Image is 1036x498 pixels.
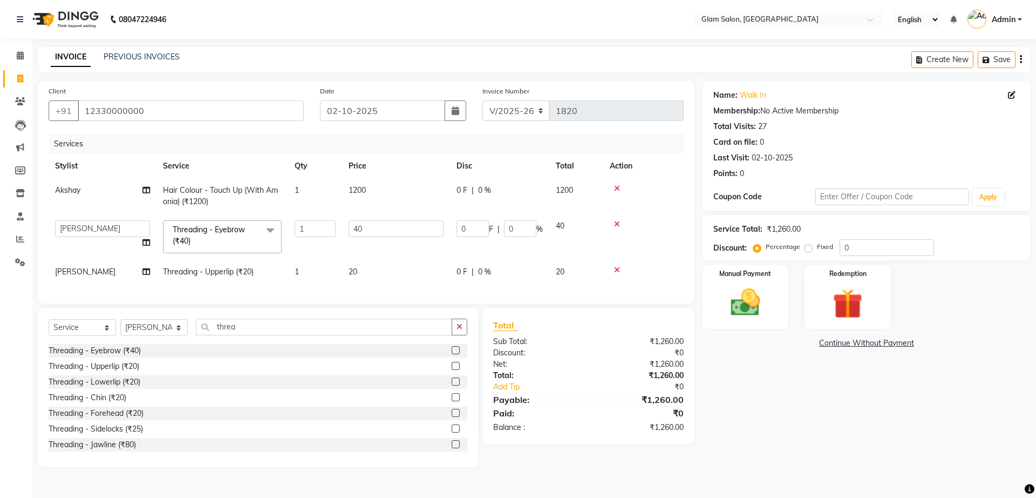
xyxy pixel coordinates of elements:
[815,189,969,205] input: Enter Offer / Coupon Code
[485,422,588,433] div: Balance :
[713,224,762,235] div: Service Total:
[719,269,771,279] label: Manual Payment
[485,393,588,406] div: Payable:
[713,121,756,132] div: Total Visits:
[556,221,564,231] span: 40
[456,266,467,278] span: 0 F
[485,381,605,393] a: Add Tip
[588,422,691,433] div: ₹1,260.00
[760,137,764,148] div: 0
[49,86,66,96] label: Client
[49,376,140,388] div: Threading - Lowerlip (₹20)
[49,392,126,403] div: Threading - Chin (₹20)
[485,359,588,370] div: Net:
[705,338,1028,349] a: Continue Without Payment
[588,359,691,370] div: ₹1,260.00
[911,51,973,68] button: Create New
[740,168,744,179] div: 0
[485,347,588,359] div: Discount:
[978,51,1015,68] button: Save
[992,14,1015,25] span: Admin
[713,168,738,179] div: Points:
[752,152,793,164] div: 02-10-2025
[497,224,500,235] span: |
[485,336,588,347] div: Sub Total:
[766,242,800,252] label: Percentage
[485,407,588,420] div: Paid:
[478,185,491,196] span: 0 %
[119,4,166,35] b: 08047224946
[450,154,549,178] th: Disc
[740,90,766,101] a: Walk In
[829,269,867,279] label: Redemption
[482,86,529,96] label: Invoice Number
[196,319,452,335] input: Search or Scan
[49,408,144,419] div: Threading - Forehead (₹20)
[823,285,872,322] img: _gift.svg
[603,154,684,178] th: Action
[713,191,815,203] div: Coupon Code
[173,225,245,246] span: Threading - Eyebrow (₹40)
[973,189,1004,205] button: Apply
[49,423,143,435] div: Threading - Sidelocks (₹25)
[489,224,493,235] span: F
[767,224,801,235] div: ₹1,260.00
[49,345,141,356] div: Threading - Eyebrow (₹40)
[163,185,278,206] span: Hair Colour - Touch Up (With Amonia) (₹1200)
[478,266,491,278] span: 0 %
[588,370,691,381] div: ₹1,260.00
[456,185,467,196] span: 0 F
[163,267,254,277] span: Threading - Upperlip (₹20)
[588,393,691,406] div: ₹1,260.00
[493,320,518,331] span: Total
[549,154,603,178] th: Total
[536,224,543,235] span: %
[49,100,79,121] button: +91
[713,152,749,164] div: Last Visit:
[50,134,692,154] div: Services
[349,185,366,195] span: 1200
[49,439,136,450] div: Threading - Jawline (₹80)
[78,100,304,121] input: Search by Name/Mobile/Email/Code
[472,266,474,278] span: |
[556,185,573,195] span: 1200
[713,137,758,148] div: Card on file:
[190,236,195,246] a: x
[320,86,335,96] label: Date
[713,90,738,101] div: Name:
[104,52,180,62] a: PREVIOUS INVOICES
[817,242,833,252] label: Fixed
[156,154,288,178] th: Service
[49,361,139,372] div: Threading - Upperlip (₹20)
[556,267,564,277] span: 20
[288,154,342,178] th: Qty
[721,285,770,320] img: _cash.svg
[485,370,588,381] div: Total:
[342,154,450,178] th: Price
[588,407,691,420] div: ₹0
[295,185,299,195] span: 1
[588,347,691,359] div: ₹0
[55,267,115,277] span: [PERSON_NAME]
[605,381,691,393] div: ₹0
[295,267,299,277] span: 1
[588,336,691,347] div: ₹1,260.00
[28,4,101,35] img: logo
[49,154,156,178] th: Stylist
[713,243,747,254] div: Discount:
[758,121,767,132] div: 27
[713,105,1020,117] div: No Active Membership
[967,10,986,29] img: Admin
[51,48,91,67] a: INVOICE
[472,185,474,196] span: |
[713,105,760,117] div: Membership:
[55,185,80,195] span: Akshay
[349,267,357,277] span: 20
